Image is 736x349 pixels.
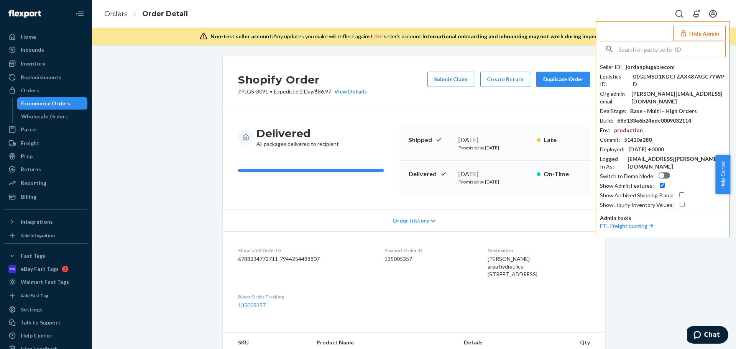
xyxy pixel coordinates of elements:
[21,33,36,41] div: Home
[630,107,697,115] div: Base - Multi - High Orders
[21,87,39,94] div: Orders
[624,136,652,144] div: 51410a280
[633,73,726,88] div: 01GEMSD1KDCFZAX487AGC7YWPD
[21,74,61,81] div: Replenishments
[5,329,87,342] a: Help Center
[21,306,43,313] div: Settings
[238,72,367,88] h2: Shopify Order
[427,72,474,87] button: Submit Claim
[544,170,581,179] p: On-Time
[142,10,188,18] a: Order Detail
[480,72,530,87] button: Create Return
[210,33,273,39] span: Non-test seller account:
[409,136,452,144] p: Shipped
[5,44,87,56] a: Inbounds
[600,172,655,180] div: Switch to Demo Mode :
[21,139,39,147] div: Freight
[5,71,87,84] a: Replenishments
[238,293,372,300] dt: Buyer Order Tracking
[5,163,87,175] a: Returns
[384,247,475,254] dt: Flexport Order ID
[631,90,726,105] div: [PERSON_NAME][EMAIL_ADDRESS][DOMAIN_NAME]
[543,75,583,83] div: Duplicate Order
[600,136,620,144] div: Commit :
[488,256,537,277] span: [PERSON_NAME] area hydraulics [STREET_ADDRESS]
[238,302,266,308] a: 135005357
[626,63,675,71] div: jordanplugablecom
[600,117,613,125] div: Build :
[17,110,88,123] a: Wholesale Orders
[21,265,59,273] div: eBay Fast Tags
[17,97,88,110] a: Ecommerce Orders
[614,126,643,134] div: production
[600,90,628,105] div: Org admin email :
[274,88,313,95] span: Expedited 2 Day
[21,252,45,260] div: Fast Tags
[5,123,87,136] a: Parcel
[673,26,726,41] button: Hide Admin
[715,155,730,194] button: Help Center
[409,170,452,179] p: Delivered
[687,326,728,345] iframe: Opens a widget where you can chat to one of our agents
[384,255,475,263] dd: 135005357
[21,232,55,239] div: Add Integration
[458,136,531,144] div: [DATE]
[488,247,590,254] dt: Destination
[688,6,704,21] button: Open notifications
[21,126,37,133] div: Parcel
[238,88,367,95] p: # PLGS-3091 / $86.97
[256,126,339,148] div: All packages delivered to recipient
[98,3,194,25] ol: breadcrumbs
[5,84,87,97] a: Orders
[5,291,87,300] a: Add Fast Tag
[600,155,624,170] div: Logged In As :
[210,33,621,40] div: Any updates you make will reflect against the seller's account.
[619,41,725,57] input: Search or paste seller ID
[256,126,339,140] h3: Delivered
[600,182,654,190] div: Show Admin Features :
[5,177,87,189] a: Reporting
[5,276,87,288] a: Walmart Fast Tags
[5,150,87,162] a: Prep
[8,10,41,18] img: Flexport logo
[458,170,531,179] div: [DATE]
[600,201,674,209] div: Show Hourly Inventory Values :
[21,152,33,160] div: Prep
[21,218,53,226] div: Integrations
[705,6,721,21] button: Open account menu
[600,223,655,229] a: FTL Freight quoting
[600,146,624,153] div: Deployed :
[458,144,531,151] p: Promised by [DATE]
[672,6,687,21] button: Open Search Box
[21,100,70,107] div: Ecommerce Orders
[458,179,531,185] p: Promised by [DATE]
[270,88,273,95] span: •
[600,73,629,88] div: Logistics ID :
[5,250,87,262] button: Fast Tags
[5,231,87,240] a: Add Integration
[104,10,128,18] a: Orders
[628,155,726,170] div: [EMAIL_ADDRESS][PERSON_NAME][DOMAIN_NAME]
[21,292,48,299] div: Add Fast Tag
[5,191,87,203] a: Billing
[5,316,87,329] button: Talk to Support
[422,33,621,39] span: International onboarding and inbounding may not work during impersonation.
[21,332,52,339] div: Help Center
[600,126,610,134] div: Env :
[600,107,626,115] div: DealStage :
[21,165,41,173] div: Returns
[21,46,44,54] div: Inbounds
[238,247,372,254] dt: Shopify V3 Order ID
[600,214,726,222] p: Admin tools
[5,57,87,70] a: Inventory
[238,255,372,263] dd: 6788234772711-7944254488807
[331,88,367,95] button: View Details
[628,146,664,153] div: [DATE] +0000
[21,193,36,201] div: Billing
[21,319,61,326] div: Talk to Support
[5,303,87,316] a: Settings
[5,137,87,149] a: Freight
